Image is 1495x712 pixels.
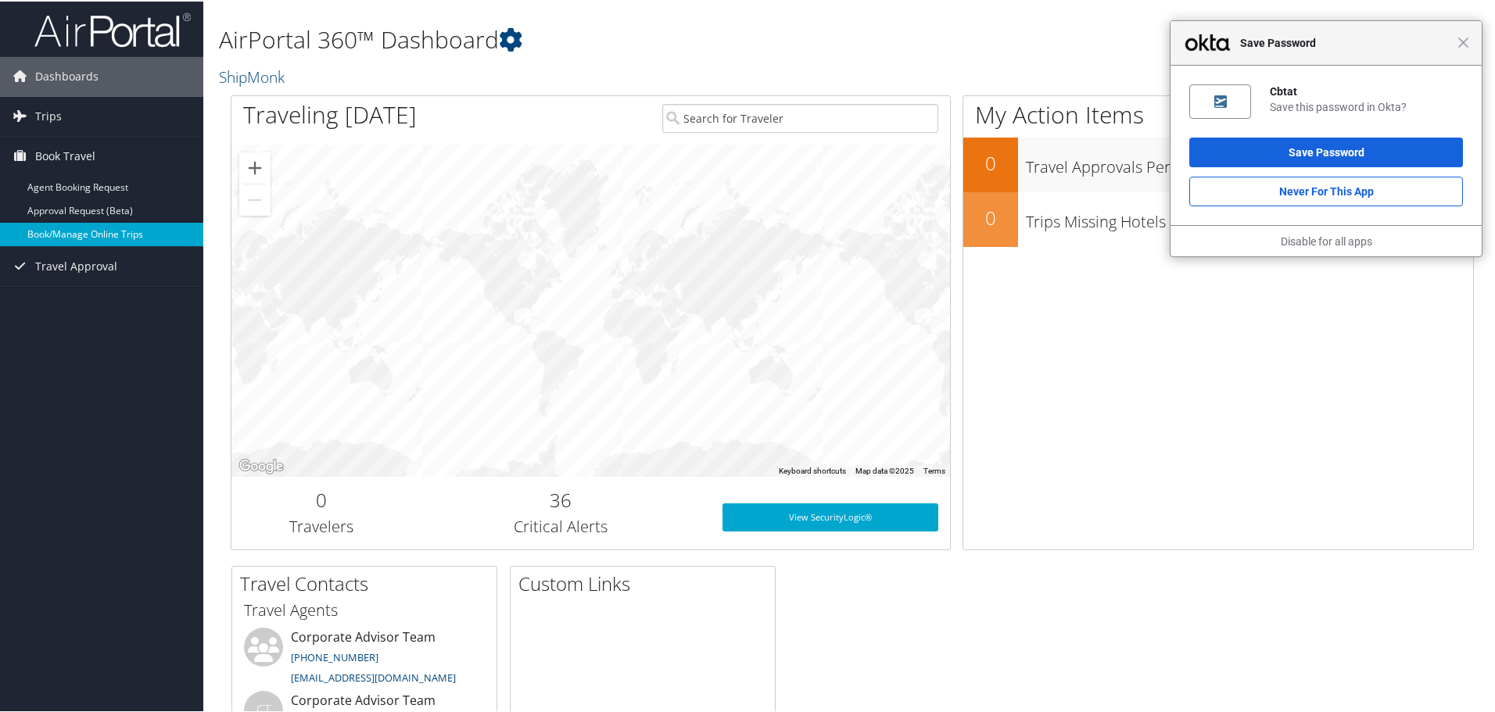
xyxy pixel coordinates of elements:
a: [EMAIL_ADDRESS][DOMAIN_NAME] [291,669,456,683]
a: [PERSON_NAME] [1362,8,1486,55]
button: Zoom out [239,183,271,214]
img: 9IrUADAAAABklEQVQDAMp15y9HRpfFAAAAAElFTkSuQmCC [1214,94,1227,106]
h3: Travel Agents [244,598,485,620]
span: Dashboards [35,55,99,95]
h2: 0 [963,203,1018,230]
h2: Travel Contacts [240,569,497,596]
button: Zoom in [239,151,271,182]
input: Search for Traveler [662,102,938,131]
a: Terms (opens in new tab) [923,465,945,474]
h2: 0 [963,148,1018,175]
a: 0Trips Missing Hotels [963,191,1473,245]
span: Close [1457,35,1469,47]
a: View SecurityLogic® [722,502,938,530]
h3: Trips Missing Hotels [1026,202,1473,231]
h3: Critical Alerts [423,514,699,536]
a: 0Travel Approvals Pending (Advisor Booked) [963,136,1473,191]
h3: Travel Approvals Pending (Advisor Booked) [1026,147,1473,177]
span: Book Travel [35,135,95,174]
img: airportal-logo.png [34,10,191,47]
button: Save Password [1189,136,1463,166]
span: Travel Approval [35,245,117,284]
h1: Traveling [DATE] [243,97,417,130]
a: [PHONE_NUMBER] [291,649,378,663]
h2: Custom Links [518,569,775,596]
img: Google [235,455,287,475]
span: Trips [35,95,62,134]
a: Open this area in Google Maps (opens a new window) [235,455,287,475]
li: Corporate Advisor Team [236,626,493,690]
h2: 0 [243,485,400,512]
a: ShipMonk [219,65,289,86]
span: Save Password [1232,32,1457,51]
button: Never for this App [1189,175,1463,205]
span: Map data ©2025 [855,465,914,474]
a: Disable for all apps [1281,234,1372,246]
h1: AirPortal 360™ Dashboard [219,22,1063,55]
h3: Travelers [243,514,400,536]
div: Save this password in Okta? [1270,98,1463,113]
h1: My Action Items [963,97,1473,130]
button: Keyboard shortcuts [779,464,846,475]
h2: 36 [423,485,699,512]
div: Cbtat [1270,83,1463,97]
